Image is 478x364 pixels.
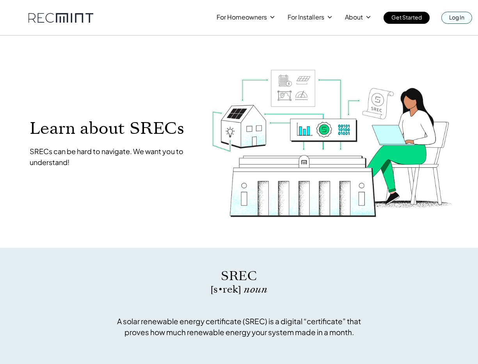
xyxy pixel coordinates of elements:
p: A solar renewable energy certificate (SREC) is a digital “certificate” that proves how much renew... [112,316,366,337]
p: For Installers [288,12,324,23]
p: For Homeowners [217,12,267,23]
p: SRECs can be hard to navigate. We want you to understand! [30,146,196,168]
p: About [345,12,363,23]
a: Get Started [384,12,430,24]
a: Log In [441,12,472,24]
span: noun [244,282,267,296]
p: SREC [112,267,366,285]
p: Learn about SRECs [30,119,196,137]
p: Log In [449,12,464,23]
p: Get Started [391,12,422,23]
p: [s • rek] [112,285,366,294]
